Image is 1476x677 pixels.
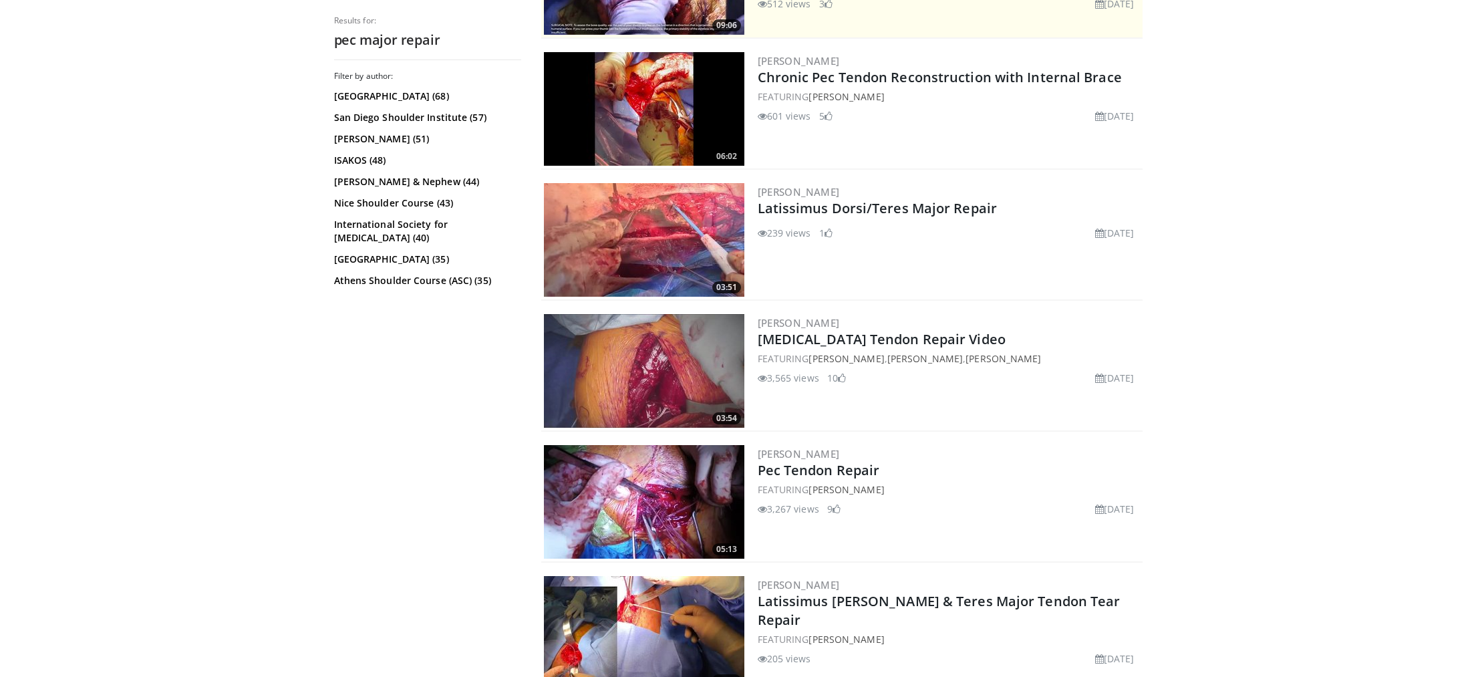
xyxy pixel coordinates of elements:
[758,652,811,666] li: 205 views
[758,316,840,329] a: [PERSON_NAME]
[334,196,518,210] a: Nice Shoulder Course (43)
[758,54,840,67] a: [PERSON_NAME]
[758,226,811,240] li: 239 views
[758,371,819,385] li: 3,565 views
[808,90,884,103] a: [PERSON_NAME]
[334,15,521,26] p: Results for:
[758,632,1140,646] div: FEATURING
[1095,371,1135,385] li: [DATE]
[758,592,1121,629] a: Latissimus [PERSON_NAME] & Teres Major Tendon Tear Repair
[758,199,998,217] a: Latissimus Dorsi/Teres Major Repair
[808,483,884,496] a: [PERSON_NAME]
[712,150,741,162] span: 06:02
[758,109,811,123] li: 601 views
[712,543,741,555] span: 05:13
[544,445,744,559] img: 18565c36-dd12-4acb-b6d2-a5a11f92d68b.300x170_q85_crop-smart_upscale.jpg
[758,447,840,460] a: [PERSON_NAME]
[334,253,518,266] a: [GEOGRAPHIC_DATA] (35)
[758,578,840,591] a: [PERSON_NAME]
[758,90,1140,104] div: FEATURING
[544,183,744,297] a: 03:51
[334,71,521,82] h3: Filter by author:
[712,19,741,31] span: 09:06
[887,352,963,365] a: [PERSON_NAME]
[544,314,744,428] a: 03:54
[758,68,1122,86] a: Chronic Pec Tendon Reconstruction with Internal Brace
[544,52,744,166] img: c74ce3af-79fa-410d-881d-333602a09ccc.300x170_q85_crop-smart_upscale.jpg
[1095,502,1135,516] li: [DATE]
[712,281,741,293] span: 03:51
[758,352,1140,366] div: FEATURING , ,
[544,445,744,559] a: 05:13
[1095,226,1135,240] li: [DATE]
[808,352,884,365] a: [PERSON_NAME]
[966,352,1041,365] a: [PERSON_NAME]
[334,31,521,49] h2: pec major repair
[758,461,880,479] a: Pec Tendon Repair
[334,274,518,287] a: Athens Shoulder Course (ASC) (35)
[758,483,1140,497] div: FEATURING
[1095,109,1135,123] li: [DATE]
[334,111,518,124] a: San Diego Shoulder Institute (57)
[827,502,841,516] li: 9
[758,330,1006,348] a: [MEDICAL_DATA] Tendon Repair Video
[544,52,744,166] a: 06:02
[544,183,744,297] img: 39b3b79d-da02-49ee-8bdb-aa11c26b2214.300x170_q85_crop-smart_upscale.jpg
[758,502,819,516] li: 3,267 views
[334,132,518,146] a: [PERSON_NAME] (51)
[827,371,846,385] li: 10
[544,314,744,428] img: 01baa8e6-7216-4dc3-b4c4-70414d98780e.300x170_q85_crop-smart_upscale.jpg
[819,226,833,240] li: 1
[334,90,518,103] a: [GEOGRAPHIC_DATA] (68)
[1095,652,1135,666] li: [DATE]
[758,185,840,198] a: [PERSON_NAME]
[334,175,518,188] a: [PERSON_NAME] & Nephew (44)
[334,218,518,245] a: International Society for [MEDICAL_DATA] (40)
[334,154,518,167] a: ISAKOS (48)
[808,633,884,646] a: [PERSON_NAME]
[819,109,833,123] li: 5
[712,412,741,424] span: 03:54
